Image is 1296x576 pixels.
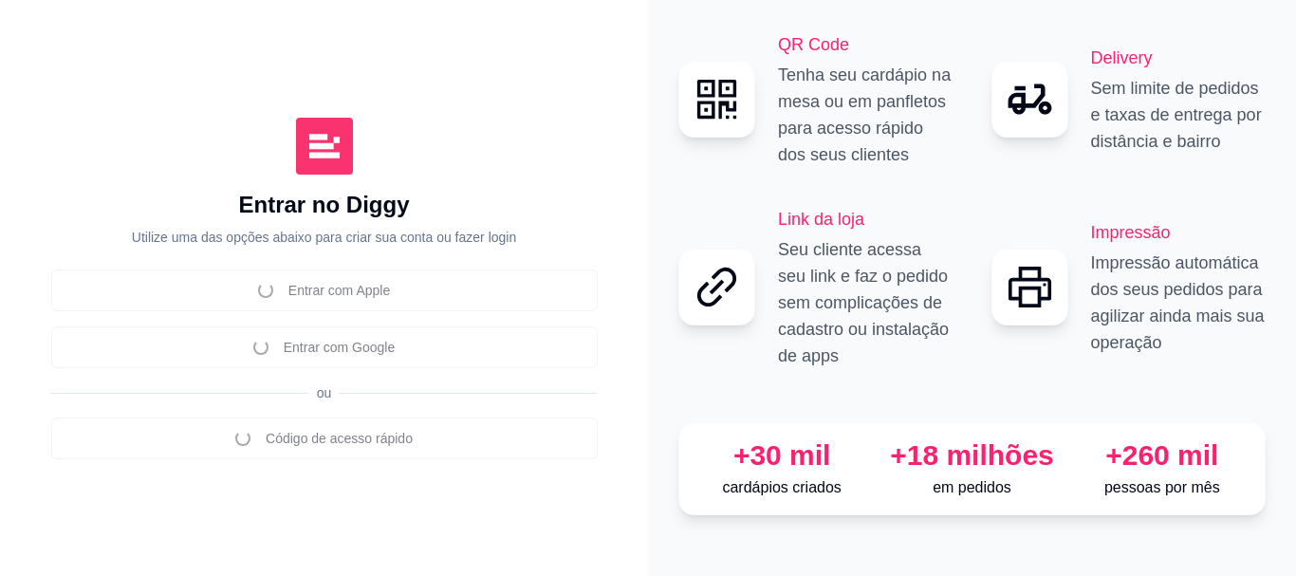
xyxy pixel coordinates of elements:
[884,438,1059,473] div: +18 milhões
[309,385,340,400] span: ou
[238,190,409,220] h1: Entrar no Diggy
[1091,75,1267,155] p: Sem limite de pedidos e taxas de entrega por distância e bairro
[1091,219,1267,246] h2: Impressão
[132,228,516,247] p: Utilize uma das opções abaixo para criar sua conta ou fazer login
[1075,438,1250,473] div: +260 mil
[778,206,953,232] h2: Link da loja
[884,476,1059,499] p: em pedidos
[778,62,953,168] p: Tenha seu cardápio na mesa ou em panfletos para acesso rápido dos seus clientes
[1075,476,1250,499] p: pessoas por mês
[778,31,953,58] h2: QR Code
[694,476,869,499] p: cardápios criados
[778,236,953,369] p: Seu cliente acessa seu link e faz o pedido sem complicações de cadastro ou instalação de apps
[1091,45,1267,71] h2: Delivery
[296,118,353,175] img: Diggy
[1091,250,1267,356] p: Impressão automática dos seus pedidos para agilizar ainda mais sua operação
[694,438,869,473] div: +30 mil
